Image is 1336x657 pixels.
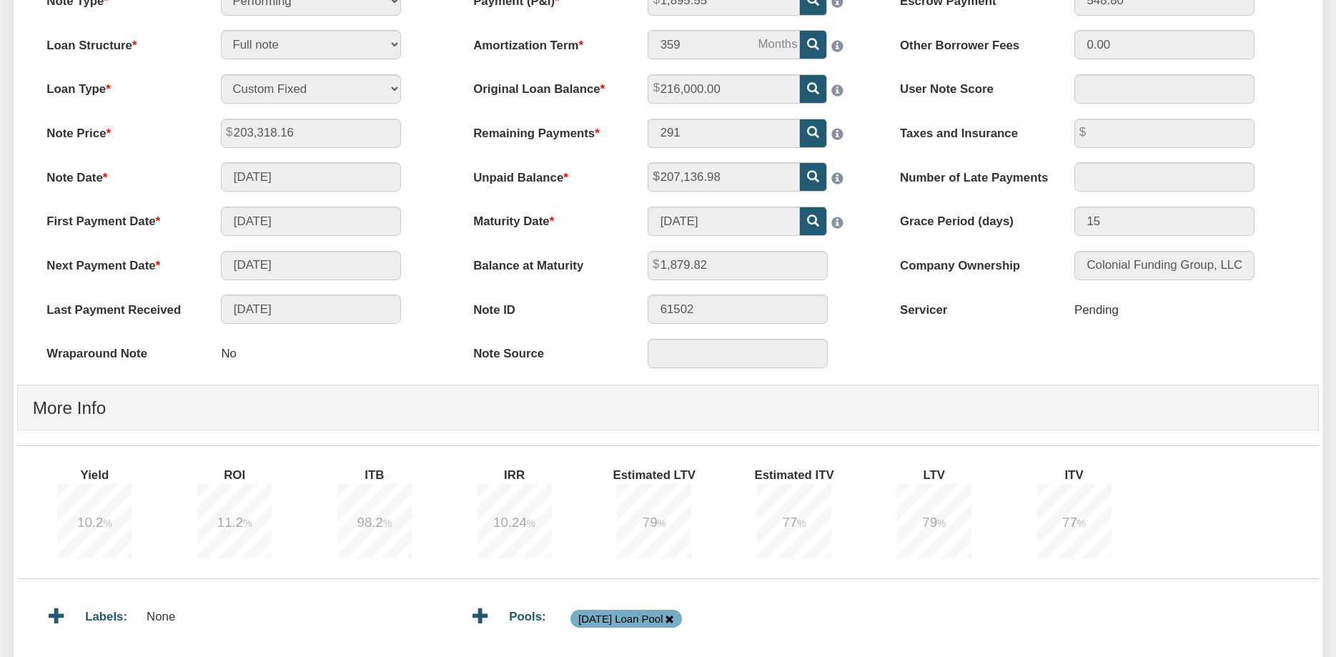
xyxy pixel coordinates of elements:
[459,339,633,362] label: Note Source
[459,119,633,142] label: Remaining Payments
[1001,460,1162,484] label: ITV
[578,611,663,626] div: [DATE] Loan Pool
[221,207,401,236] input: MM/DD/YYYY
[32,162,207,186] label: Note Date
[885,119,1059,142] label: Taxes and Insurance
[1074,295,1119,325] div: Pending
[885,162,1059,186] label: Number of Late Payments
[32,251,207,275] label: Next Payment Date
[885,74,1059,98] label: User Note Score
[21,460,183,484] label: Yield
[162,460,323,484] label: ROI
[509,594,570,626] div: Pools:
[221,339,237,370] p: No
[221,295,401,324] input: MM/DD/YYYY
[32,119,207,142] label: Note Price
[441,460,603,484] label: IRR
[147,594,208,626] div: None
[885,207,1059,230] label: Grace Period (days)
[32,295,207,318] label: Last Payment Received
[32,30,207,54] label: Loan Structure
[459,207,633,230] label: Maturity Date
[85,594,147,626] div: Labels:
[32,207,207,230] label: First Payment Date
[459,30,633,54] label: Amortization Term
[221,162,401,192] input: MM/DD/YYYY
[885,295,1059,318] label: Servicer
[32,339,207,362] label: Wraparound Note
[459,74,633,98] label: Original Loan Balance
[221,251,401,280] input: MM/DD/YYYY
[301,460,462,484] label: ITB
[33,389,1303,428] h4: More Info
[459,162,633,186] label: Unpaid Balance
[885,30,1059,54] label: Other Borrower Fees
[459,295,633,318] label: Note ID
[721,460,882,484] label: Estimated ITV
[861,460,1022,484] label: LTV
[885,251,1059,275] label: Company Ownership
[581,460,743,484] label: Estimated LTV
[32,74,207,98] label: Loan Type
[648,207,800,236] input: MM/DD/YYYY
[459,251,633,275] label: Balance at Maturity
